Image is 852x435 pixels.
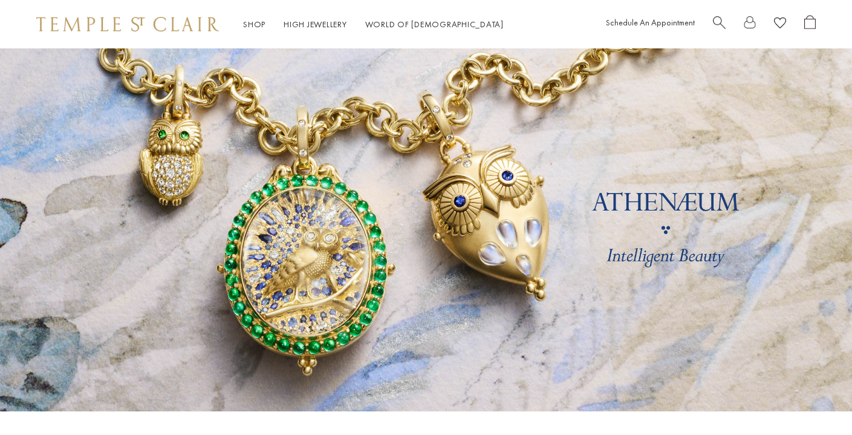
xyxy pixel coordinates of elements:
img: Temple St. Clair [36,17,219,31]
a: View Wishlist [774,15,786,34]
a: Search [713,15,726,34]
a: Open Shopping Bag [804,15,816,34]
a: Schedule An Appointment [606,17,695,28]
a: ShopShop [243,19,265,30]
a: World of [DEMOGRAPHIC_DATA]World of [DEMOGRAPHIC_DATA] [365,19,504,30]
nav: Main navigation [243,17,504,32]
a: High JewelleryHigh Jewellery [284,19,347,30]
